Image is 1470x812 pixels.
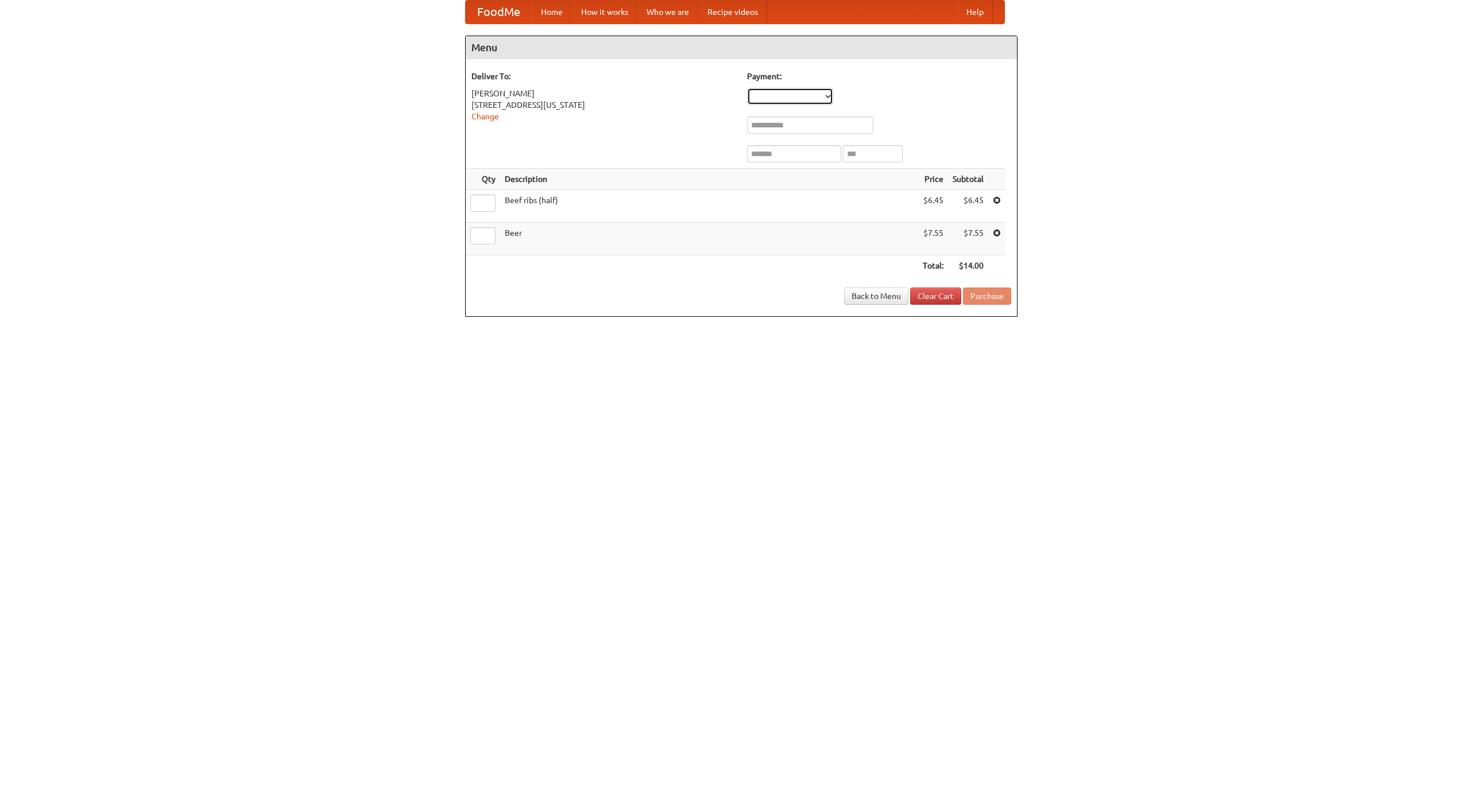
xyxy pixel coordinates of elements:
[918,169,948,190] th: Price
[948,169,988,190] th: Subtotal
[466,169,500,190] th: Qty
[910,287,961,305] a: Clear Cart
[948,255,988,277] th: $14.00
[500,169,918,190] th: Description
[500,223,918,255] td: Beer
[844,287,908,305] a: Back to Menu
[948,190,988,223] td: $6.45
[698,1,767,24] a: Recipe videos
[918,255,948,277] th: Total:
[532,1,572,24] a: Home
[466,36,1017,59] h4: Menu
[471,71,736,82] h5: Deliver To:
[747,71,1011,82] h5: Payment:
[918,190,948,223] td: $6.45
[637,1,698,24] a: Who we are
[471,112,499,121] a: Change
[471,99,736,111] div: [STREET_ADDRESS][US_STATE]
[957,1,993,24] a: Help
[500,190,918,223] td: Beef ribs (half)
[963,287,1011,305] button: Purchase
[466,1,532,24] a: FoodMe
[572,1,637,24] a: How it works
[918,223,948,255] td: $7.55
[471,88,736,99] div: [PERSON_NAME]
[948,223,988,255] td: $7.55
